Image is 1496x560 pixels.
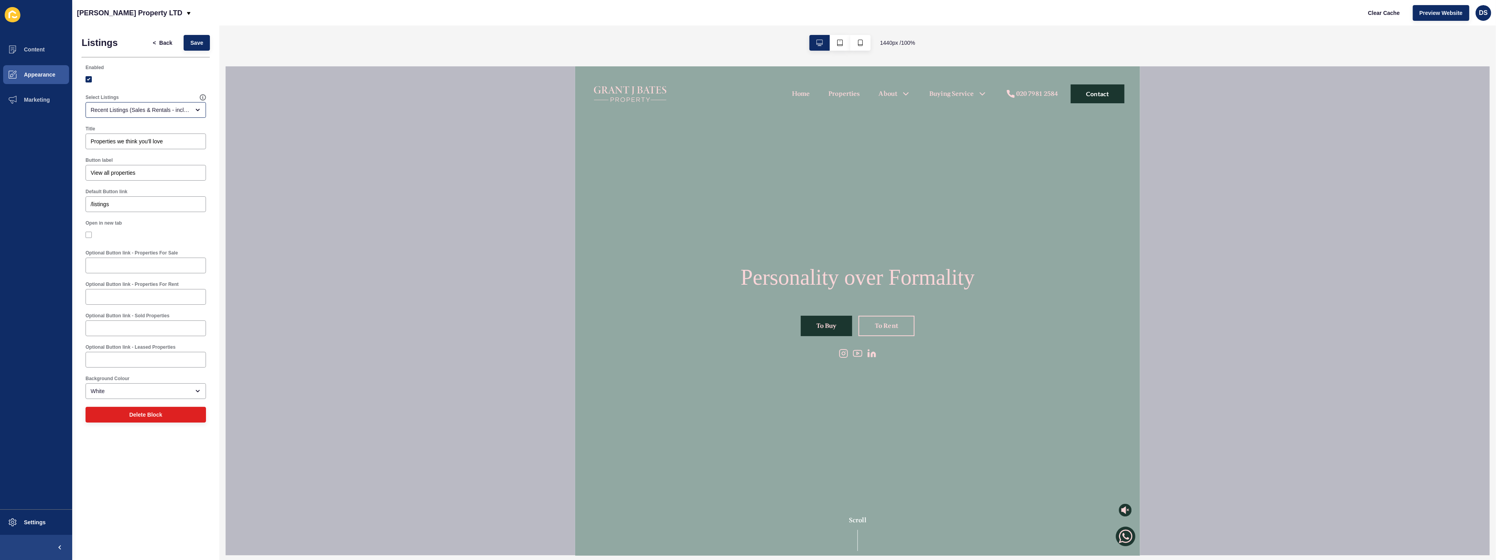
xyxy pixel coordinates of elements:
[159,39,172,47] span: Back
[153,39,156,47] span: <
[16,4,94,51] img: Company logo
[146,35,179,51] button: <Back
[217,23,235,32] a: Home
[283,249,339,270] a: To Rent
[86,281,179,287] label: Optional Button link - Properties For Rent
[226,249,277,270] a: To Buy
[1419,9,1463,17] span: Preview Website
[1368,9,1400,17] span: Clear Cache
[86,250,178,256] label: Optional Button link - Properties For Sale
[86,126,95,132] label: Title
[184,35,210,51] button: Save
[354,23,399,32] a: Buying Service
[86,344,175,350] label: Optional Button link - Leased Properties
[1361,5,1407,21] button: Clear Cache
[1479,9,1488,17] span: DS
[253,23,284,32] a: Properties
[496,18,549,37] a: Contact
[880,39,915,47] span: 1440 px / 100 %
[86,383,206,399] div: open menu
[86,102,206,118] div: open menu
[190,39,203,47] span: Save
[3,449,562,485] div: Scroll
[86,375,129,382] label: Background Colour
[86,313,169,319] label: Optional Button link - Sold Properties
[431,23,483,32] a: 020 7981 2584
[441,23,483,32] div: 020 7981 2584
[86,220,122,226] label: Open in new tab
[541,460,560,480] img: whatsapp logo
[77,3,182,23] p: [PERSON_NAME] Property LTD
[1413,5,1469,21] button: Preview Website
[86,157,113,163] label: Button label
[86,64,104,71] label: Enabled
[129,411,162,419] span: Delete Block
[86,407,206,423] button: Delete Block
[166,198,399,224] h1: Personality over Formality
[86,188,128,195] label: Default Button link
[86,94,119,101] label: Select Listings
[82,37,118,48] h1: Listings
[304,23,323,32] a: About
